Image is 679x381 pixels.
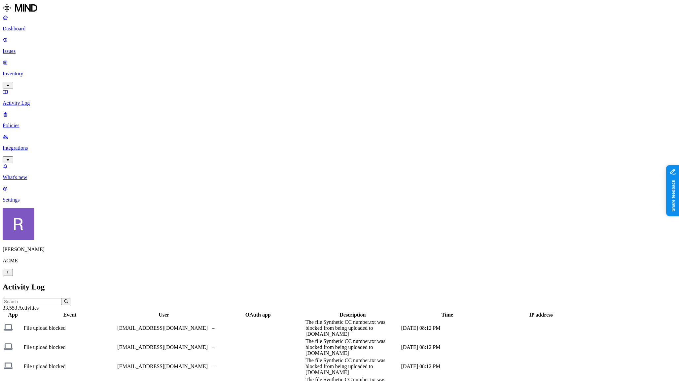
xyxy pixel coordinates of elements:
[305,358,400,375] div: The file Synthetic CC number.txt was blocked from being uploaded to [DOMAIN_NAME]
[117,344,208,350] span: [EMAIL_ADDRESS][DOMAIN_NAME]
[3,15,676,32] a: Dashboard
[401,312,493,318] div: Time
[3,134,676,162] a: Integrations
[3,111,676,129] a: Policies
[3,145,676,151] p: Integrations
[4,361,13,370] img: endpoint.svg
[3,26,676,32] p: Dashboard
[212,363,214,369] span: –
[23,325,116,331] div: File upload blocked
[3,3,37,13] img: MIND
[3,59,676,88] a: Inventory
[305,319,400,337] div: The file Synthetic CC number.txt was blocked from being uploaded to [DOMAIN_NAME]
[23,312,116,318] div: Event
[3,89,676,106] a: Activity Log
[3,208,34,240] img: Rich Thompson
[212,344,214,350] span: –
[117,312,210,318] div: User
[4,323,13,332] img: endpoint.svg
[3,71,676,77] p: Inventory
[495,312,587,318] div: IP address
[4,312,22,318] div: App
[305,312,400,318] div: Description
[3,37,676,54] a: Issues
[3,100,676,106] p: Activity Log
[3,123,676,129] p: Policies
[3,197,676,203] p: Settings
[3,283,676,291] h2: Activity Log
[212,325,214,331] span: –
[3,258,676,264] p: ACME
[23,363,116,369] div: File upload blocked
[3,48,676,54] p: Issues
[305,338,400,356] div: The file Synthetic CC number.txt was blocked from being uploaded to [DOMAIN_NAME]
[117,325,208,331] span: [EMAIL_ADDRESS][DOMAIN_NAME]
[3,305,39,311] span: 33,553 Activities
[212,312,304,318] div: OAuth app
[401,344,440,350] span: [DATE] 08:12 PM
[4,342,13,351] img: endpoint.svg
[401,325,440,331] span: [DATE] 08:12 PM
[3,174,676,180] p: What's new
[3,163,676,180] a: What's new
[117,363,208,369] span: [EMAIL_ADDRESS][DOMAIN_NAME]
[3,186,676,203] a: Settings
[23,344,116,350] div: File upload blocked
[401,363,440,369] span: [DATE] 08:12 PM
[3,298,61,305] input: Search
[3,3,676,15] a: MIND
